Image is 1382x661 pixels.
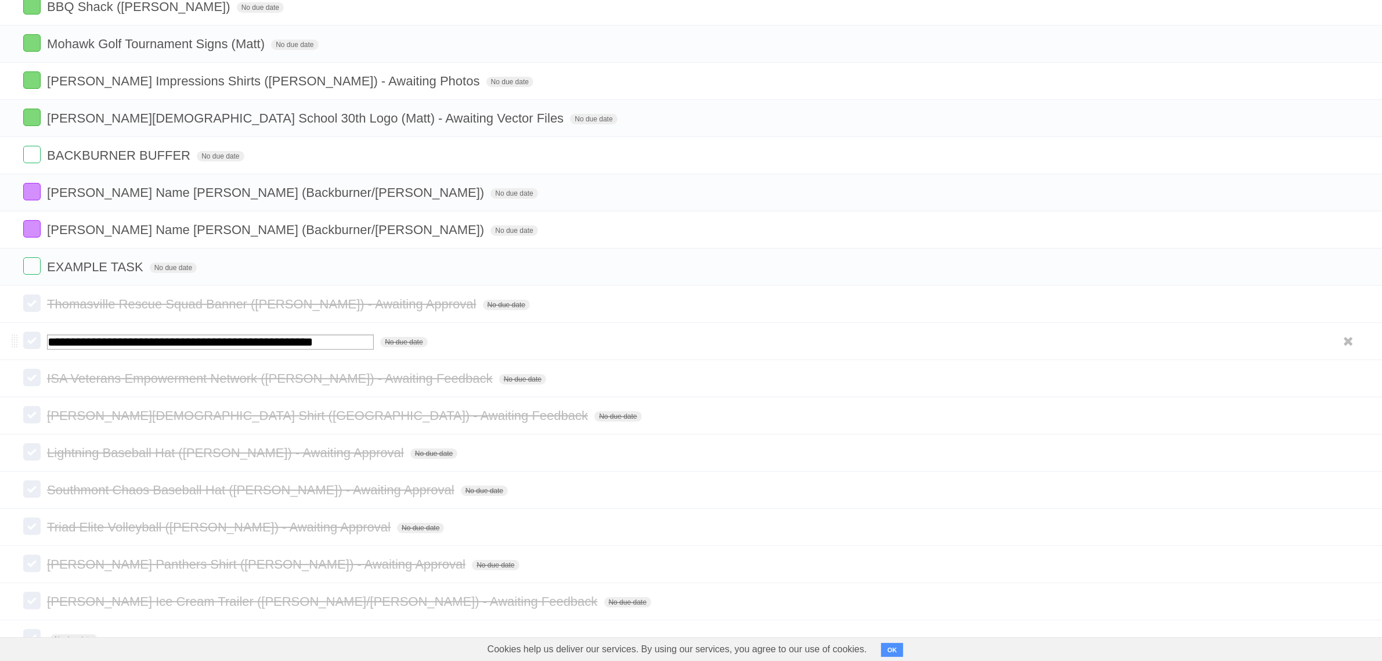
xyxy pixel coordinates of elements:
span: No due date [570,114,617,124]
label: Done [23,443,41,461]
span: No due date [486,77,533,87]
label: Done [23,555,41,572]
label: Done [23,109,41,126]
span: No due date [237,2,284,13]
span: Cookies help us deliver our services. By using our services, you agree to our use of cookies. [476,638,879,661]
label: Done [23,369,41,386]
span: No due date [410,448,457,459]
span: No due date [397,523,444,533]
label: Done [23,257,41,275]
label: Done [23,71,41,89]
label: Done [23,518,41,535]
span: No due date [490,225,537,236]
label: Done [23,629,41,646]
span: Thomasville Rescue Squad Banner ([PERSON_NAME]) - Awaiting Approval [47,297,479,311]
span: [PERSON_NAME] Name [PERSON_NAME] (Backburner/[PERSON_NAME]) [47,222,487,237]
span: No due date [197,151,244,161]
span: EXAMPLE TASK [47,260,146,274]
span: ISA Veterans Empowerment Network ([PERSON_NAME]) - Awaiting Feedback [47,371,495,386]
span: No due date [472,560,519,570]
span: [PERSON_NAME] Ice Cream Trailer ([PERSON_NAME]/[PERSON_NAME]) - Awaiting Feedback [47,594,600,609]
span: No due date [499,374,546,385]
label: Done [23,34,41,52]
span: Triad Elite Volleyball ([PERSON_NAME]) - Awaiting Approval [47,520,394,534]
span: BACKBURNER BUFFER [47,148,193,163]
span: [PERSON_NAME] Panthers Shirt ([PERSON_NAME]) - Awaiting Approval [47,557,468,572]
span: No due date [483,300,530,310]
span: [PERSON_NAME][DEMOGRAPHIC_DATA] School 30th Logo (Matt) - Awaiting Vector Files [47,111,566,125]
span: Lightning Baseball Hat ([PERSON_NAME]) - Awaiting Approval [47,446,407,460]
button: OK [881,643,904,657]
span: [PERSON_NAME] Name [PERSON_NAME] (Backburner/[PERSON_NAME]) [47,185,487,200]
span: No due date [461,486,508,496]
span: No due date [271,39,318,50]
span: [PERSON_NAME][DEMOGRAPHIC_DATA] Shirt ([GEOGRAPHIC_DATA]) - Awaiting Feedback [47,408,591,423]
span: No due date [380,337,427,347]
span: No due date [490,188,537,199]
span: No due date [604,597,651,608]
label: Done [23,146,41,163]
label: Done [23,480,41,498]
label: Done [23,183,41,200]
span: No due date [50,634,97,645]
label: Done [23,220,41,238]
span: Mohawk Golf Tournament Signs (Matt) [47,37,268,51]
span: No due date [594,411,641,422]
span: Southmont Chaos Baseball Hat ([PERSON_NAME]) - Awaiting Approval [47,483,457,497]
label: Done [23,294,41,312]
label: Done [23,592,41,609]
label: Done [23,332,41,349]
span: No due date [150,263,197,273]
span: [PERSON_NAME] Impressions Shirts ([PERSON_NAME]) - Awaiting Photos [47,74,482,88]
label: Done [23,406,41,423]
